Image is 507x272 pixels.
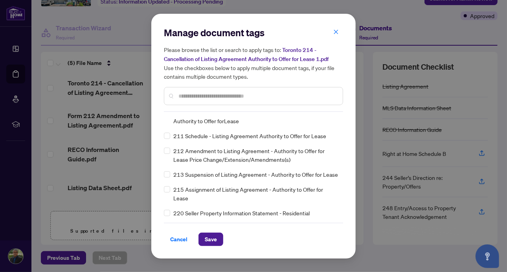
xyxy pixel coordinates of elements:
span: close [333,29,339,35]
span: 213 Suspension of Listing Agreement - Authority to Offer for Lease [173,170,338,179]
span: 212 Amendment to Listing Agreement - Authority to Offer for Lease Price Change/Extension/Amendmen... [173,146,338,164]
button: Save [198,233,223,246]
span: 220 Seller Property Information Statement - Residential [173,209,310,217]
span: 215 Assignment of Listing Agreement - Authority to Offer for Lease [173,185,338,202]
span: Save [205,233,217,246]
h5: Please browse the list or search to apply tags to: Use the checkboxes below to apply multiple doc... [164,45,343,81]
button: Open asap [476,244,499,268]
h2: Manage document tags [164,26,343,39]
span: Toronto 214 - Cancellation of Listing Agreement Authority to Offer for Lease 1.pdf [164,46,329,63]
span: 211 Schedule - Listing Agreement Authority to Offer for Lease [173,131,326,140]
span: Cancel [170,233,187,246]
button: Cancel [164,233,194,246]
